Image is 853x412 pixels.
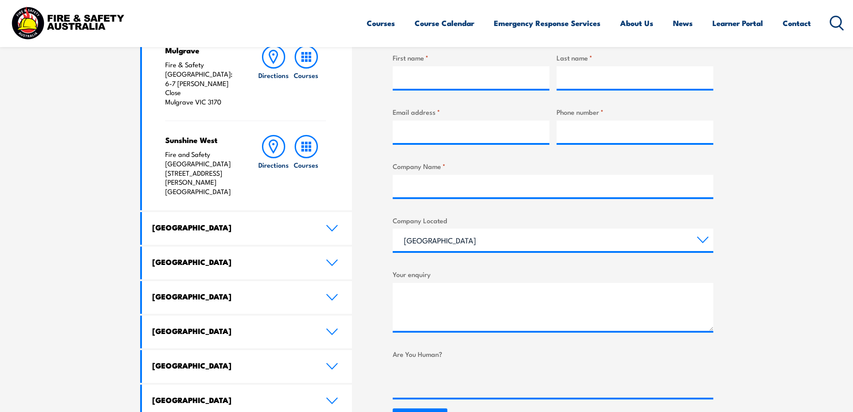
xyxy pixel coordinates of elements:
[257,135,290,196] a: Directions
[165,150,240,196] p: Fire and Safety [GEOGRAPHIC_DATA] [STREET_ADDRESS][PERSON_NAME] [GEOGRAPHIC_DATA]
[165,60,240,107] p: Fire & Safety [GEOGRAPHIC_DATA]: 6-7 [PERSON_NAME] Close Mulgrave VIC 3170
[393,269,713,279] label: Your enquiry
[165,135,240,145] h4: Sunshine West
[142,350,352,383] a: [GEOGRAPHIC_DATA]
[415,11,474,35] a: Course Calendar
[494,11,600,35] a: Emergency Response Services
[294,70,318,80] h6: Courses
[783,11,811,35] a: Contact
[258,70,289,80] h6: Directions
[142,247,352,279] a: [GEOGRAPHIC_DATA]
[712,11,763,35] a: Learner Portal
[152,291,313,301] h4: [GEOGRAPHIC_DATA]
[393,363,529,398] iframe: reCAPTCHA
[290,45,322,107] a: Courses
[393,52,549,63] label: First name
[152,257,313,267] h4: [GEOGRAPHIC_DATA]
[258,160,289,169] h6: Directions
[152,222,313,232] h4: [GEOGRAPHIC_DATA]
[152,360,313,370] h4: [GEOGRAPHIC_DATA]
[393,161,713,171] label: Company Name
[393,107,549,117] label: Email address
[142,281,352,314] a: [GEOGRAPHIC_DATA]
[142,316,352,348] a: [GEOGRAPHIC_DATA]
[165,45,240,55] h4: Mulgrave
[152,395,313,405] h4: [GEOGRAPHIC_DATA]
[367,11,395,35] a: Courses
[557,52,713,63] label: Last name
[673,11,693,35] a: News
[152,326,313,336] h4: [GEOGRAPHIC_DATA]
[393,215,713,226] label: Company Located
[620,11,653,35] a: About Us
[290,135,322,196] a: Courses
[257,45,290,107] a: Directions
[557,107,713,117] label: Phone number
[142,212,352,245] a: [GEOGRAPHIC_DATA]
[393,349,713,359] label: Are You Human?
[294,160,318,169] h6: Courses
